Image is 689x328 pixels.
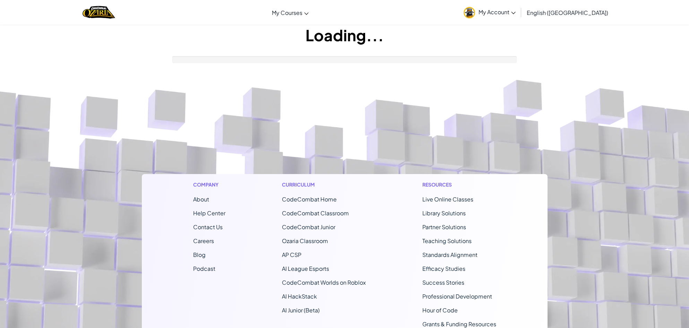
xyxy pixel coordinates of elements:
[282,196,337,203] span: CodeCombat Home
[282,209,349,217] a: CodeCombat Classroom
[193,223,223,231] span: Contact Us
[282,251,301,258] a: AP CSP
[422,237,472,244] a: Teaching Solutions
[523,3,612,22] a: English ([GEOGRAPHIC_DATA])
[479,8,516,16] span: My Account
[83,5,115,19] img: Home
[193,237,214,244] a: Careers
[422,307,458,314] a: Hour of Code
[193,196,209,203] a: About
[460,1,519,23] a: My Account
[193,209,225,217] a: Help Center
[282,237,328,244] a: Ozaria Classroom
[527,9,608,16] span: English ([GEOGRAPHIC_DATA])
[422,279,464,286] a: Success Stories
[282,265,329,272] a: AI League Esports
[422,181,496,188] h1: Resources
[422,251,477,258] a: Standards Alignment
[282,181,366,188] h1: Curriculum
[422,320,496,328] a: Grants & Funding Resources
[193,265,215,272] a: Podcast
[268,3,312,22] a: My Courses
[422,223,466,231] a: Partner Solutions
[272,9,302,16] span: My Courses
[464,7,475,18] img: avatar
[282,293,317,300] a: AI HackStack
[83,5,115,19] a: Ozaria by CodeCombat logo
[422,265,465,272] a: Efficacy Studies
[422,209,466,217] a: Library Solutions
[282,307,320,314] a: AI Junior (Beta)
[422,293,492,300] a: Professional Development
[282,279,366,286] a: CodeCombat Worlds on Roblox
[422,196,473,203] a: Live Online Classes
[282,223,335,231] a: CodeCombat Junior
[193,181,225,188] h1: Company
[193,251,206,258] a: Blog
